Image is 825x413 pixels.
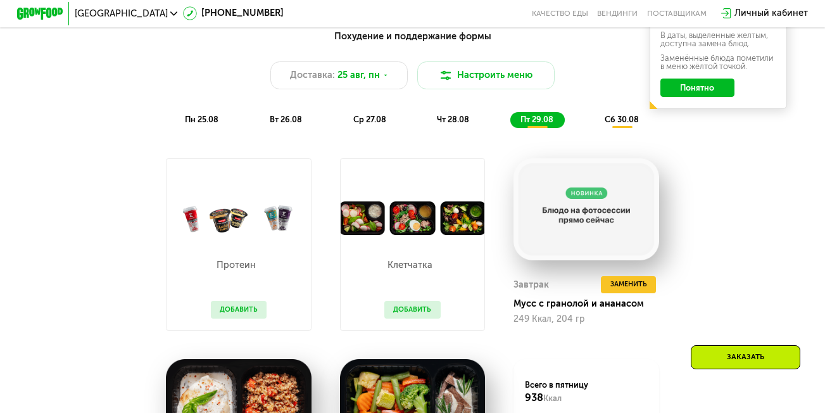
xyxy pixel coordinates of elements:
button: Понятно [660,79,734,97]
a: [PHONE_NUMBER] [183,6,284,20]
span: пн 25.08 [185,115,218,124]
div: поставщикам [647,9,707,18]
span: 938 [525,391,543,403]
a: Качество еды [532,9,588,18]
span: сб 30.08 [605,115,639,124]
span: 25 авг, пн [337,68,380,82]
p: Клетчатка [384,260,435,269]
span: Ккал [543,393,562,403]
div: Всего в пятницу [525,379,647,405]
button: Настроить меню [417,61,555,89]
span: [GEOGRAPHIC_DATA] [75,9,168,18]
span: пт 29.08 [520,115,553,124]
button: Добавить [384,301,441,318]
span: ср 27.08 [353,115,386,124]
div: Мусс с гранолой и ананасом [513,298,668,309]
span: вт 26.08 [270,115,302,124]
span: Доставка: [290,68,335,82]
div: Похудение и поддержание формы [73,29,752,44]
div: Заказать [691,345,800,369]
div: Заменённые блюда пометили в меню жёлтой точкой. [660,54,777,70]
a: Вендинги [597,9,638,18]
button: Заменить [601,276,656,293]
div: Завтрак [513,276,549,293]
button: Добавить [211,301,267,318]
div: Личный кабинет [734,6,808,20]
span: чт 28.08 [437,115,469,124]
p: Протеин [211,260,261,269]
span: Заменить [610,279,647,290]
div: 249 Ккал, 204 гр [513,314,658,324]
div: В даты, выделенные желтым, доступна замена блюд. [660,32,777,48]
